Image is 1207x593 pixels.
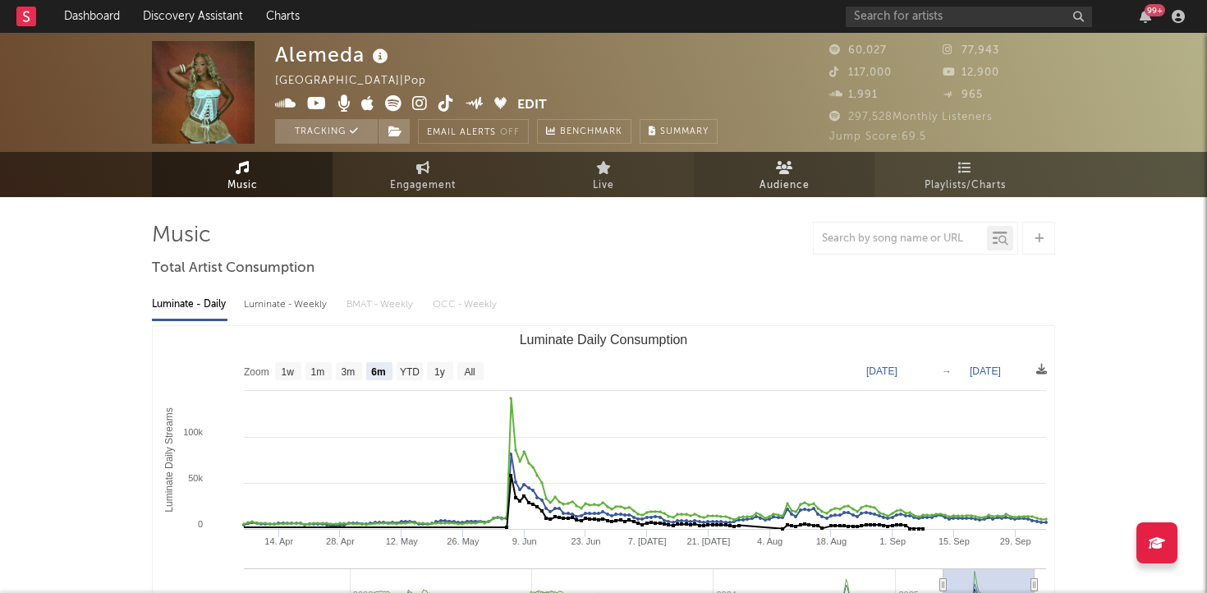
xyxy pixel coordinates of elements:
text: Luminate Daily Consumption [520,333,688,347]
text: 12. May [386,536,419,546]
span: Total Artist Consumption [152,259,314,278]
text: → [942,365,952,377]
text: 28. Apr [326,536,355,546]
text: Zoom [244,366,269,378]
a: Audience [694,152,874,197]
span: Music [227,176,258,195]
div: 99 + [1145,4,1165,16]
text: 50k [188,473,203,483]
text: 21. [DATE] [686,536,730,546]
text: 100k [183,427,203,437]
span: Live [593,176,614,195]
span: Jump Score: 69.5 [829,131,926,142]
span: Playlists/Charts [925,176,1006,195]
text: 14. Apr [264,536,293,546]
span: Benchmark [560,122,622,142]
text: 1m [311,366,325,378]
text: All [464,366,475,378]
span: 12,900 [943,67,999,78]
text: 1w [282,366,295,378]
text: 3m [342,366,356,378]
button: Email AlertsOff [418,119,529,144]
text: 0 [198,519,203,529]
input: Search by song name or URL [814,232,987,246]
input: Search for artists [846,7,1092,27]
button: 99+ [1140,10,1151,23]
text: 7. [DATE] [628,536,667,546]
text: 15. Sep [939,536,970,546]
span: Engagement [390,176,456,195]
span: 117,000 [829,67,892,78]
text: 6m [371,366,385,378]
div: Luminate - Weekly [244,291,330,319]
text: Luminate Daily Streams [163,407,175,512]
div: Luminate - Daily [152,291,227,319]
span: 77,943 [943,45,999,56]
span: 1,991 [829,90,878,100]
text: 29. Sep [1000,536,1031,546]
button: Summary [640,119,718,144]
div: Alemeda [275,41,392,68]
button: Tracking [275,119,378,144]
text: YTD [400,366,420,378]
a: Benchmark [537,119,631,144]
span: Summary [660,127,709,136]
text: 4. Aug [757,536,782,546]
button: Edit [517,95,547,116]
div: [GEOGRAPHIC_DATA] | Pop [275,71,445,91]
text: 18. Aug [816,536,847,546]
a: Engagement [333,152,513,197]
span: 297,528 Monthly Listeners [829,112,993,122]
a: Live [513,152,694,197]
span: 965 [943,90,983,100]
text: 1y [434,366,445,378]
em: Off [500,128,520,137]
a: Music [152,152,333,197]
text: 23. Jun [571,536,600,546]
a: Playlists/Charts [874,152,1055,197]
text: 1. Sep [879,536,906,546]
span: Audience [760,176,810,195]
text: [DATE] [970,365,1001,377]
text: [DATE] [866,365,897,377]
text: 26. May [447,536,480,546]
span: 60,027 [829,45,887,56]
text: 9. Jun [512,536,537,546]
